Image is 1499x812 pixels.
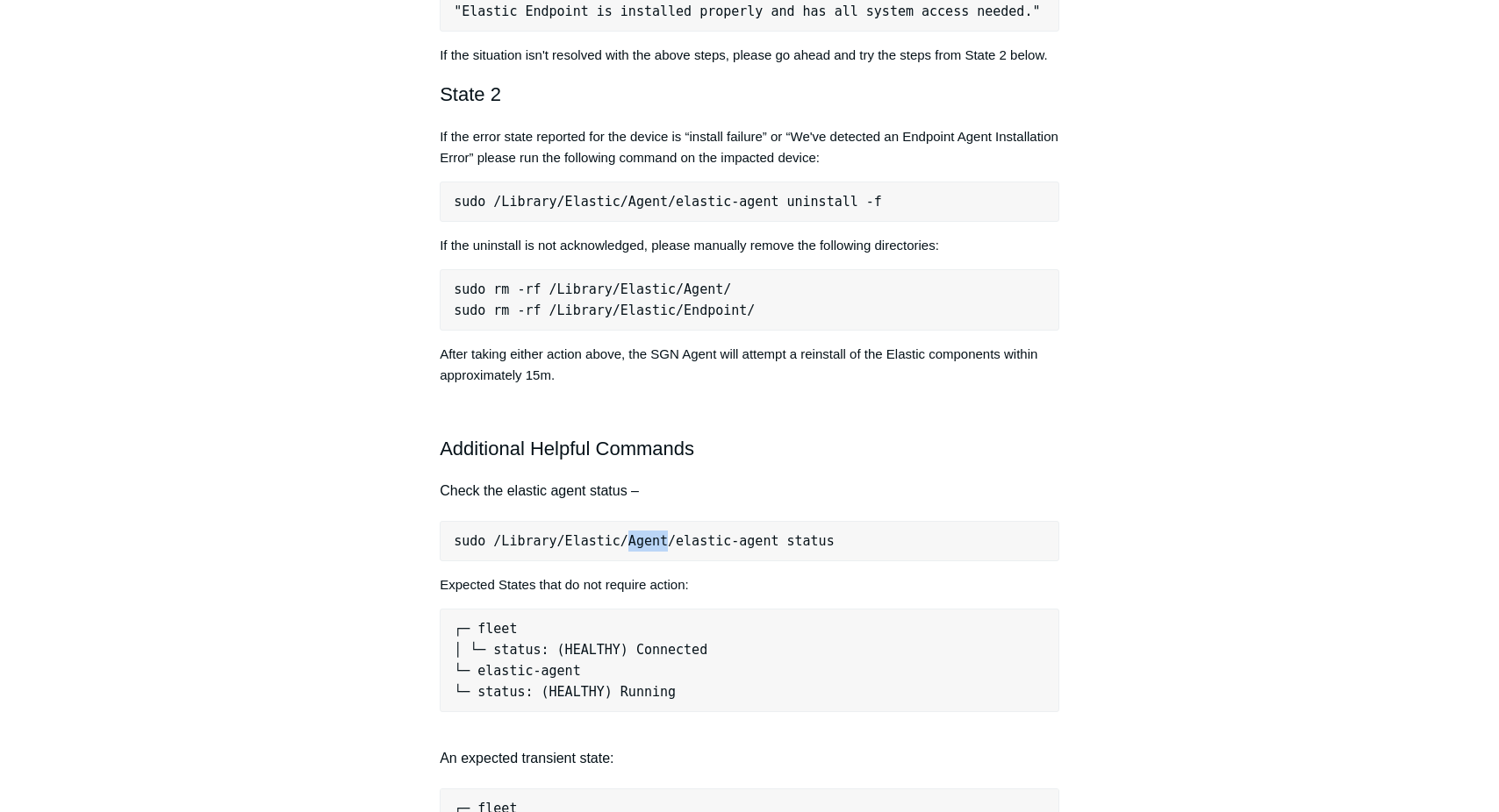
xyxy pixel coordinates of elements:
h2: State 2 [440,79,1059,110]
pre: ┌─ fleet │ └─ status: (HEALTHY) Connected └─ elastic-agent └─ status: (HEALTHY) Running [440,609,1059,712]
p: If the situation isn't resolved with the above steps, please go ahead and try the steps from Stat... [440,45,1059,66]
pre: sudo /Library/Elastic/Agent/elastic-agent uninstall -f [440,182,1059,222]
pre: sudo /Library/Elastic/Agent/elastic-agent status [440,521,1059,561]
h4: An expected transient state: [440,725,1059,770]
p: If the error state reported for the device is “install failure” or “We've detected an Endpoint Ag... [440,126,1059,168]
h4: Check the elastic agent status – [440,480,1059,502]
p: If the uninstall is not acknowledged, please manually remove the following directories: [440,235,1059,256]
h2: Additional Helpful Commands [440,433,1059,464]
pre: sudo rm -rf /Library/Elastic/Agent/ sudo rm -rf /Library/Elastic/Endpoint/ [440,269,1059,331]
p: After taking either action above, the SGN Agent will attempt a reinstall of the Elastic component... [440,344,1059,386]
p: Expected States that do not require action: [440,574,1059,595]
